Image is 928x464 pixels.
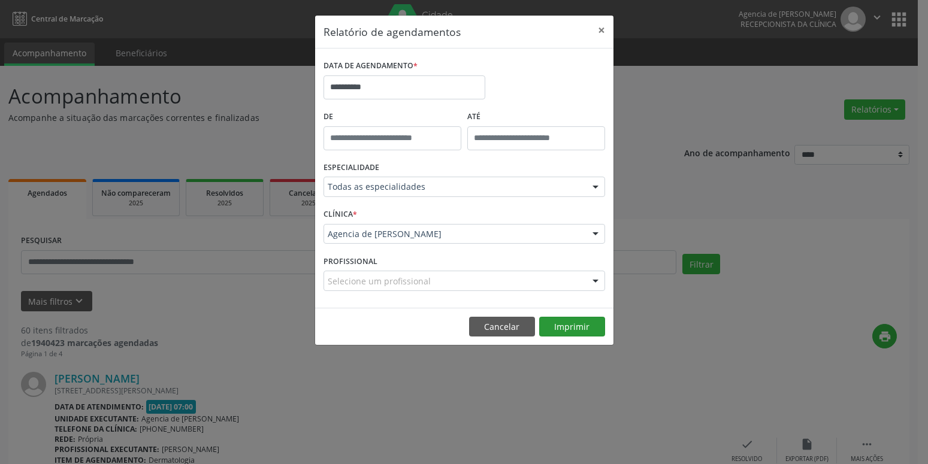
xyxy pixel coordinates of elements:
h5: Relatório de agendamentos [324,24,461,40]
button: Imprimir [539,317,605,337]
label: De [324,108,461,126]
label: ATÉ [467,108,605,126]
span: Agencia de [PERSON_NAME] [328,228,581,240]
span: Todas as especialidades [328,181,581,193]
button: Close [590,16,613,45]
button: Cancelar [469,317,535,337]
label: PROFISSIONAL [324,252,377,271]
span: Selecione um profissional [328,275,431,287]
label: CLÍNICA [324,205,357,224]
label: DATA DE AGENDAMENTO [324,57,418,75]
label: ESPECIALIDADE [324,159,379,177]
